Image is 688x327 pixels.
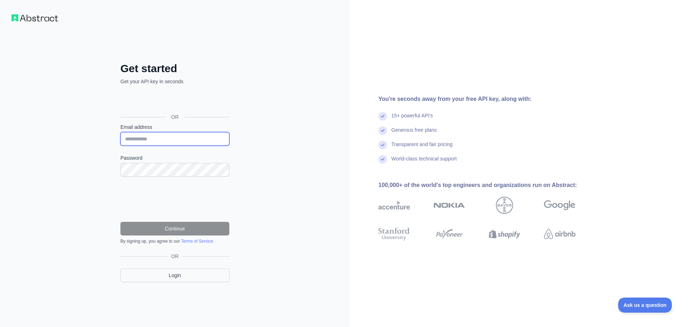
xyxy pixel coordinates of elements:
img: Workflow [11,14,58,22]
img: google [544,197,575,214]
img: check mark [378,126,387,135]
button: Continue [120,222,229,235]
img: check mark [378,141,387,149]
div: Transparent and fair pricing [391,141,453,155]
div: World-class technical support [391,155,457,169]
a: Login [120,268,229,282]
iframe: زر تسجيل الدخول باستخدام حساب Google [117,93,231,109]
img: airbnb [544,226,575,242]
div: You're seconds away from your free API key, along with: [378,95,598,103]
span: OR [166,113,185,121]
a: Terms of Service [181,239,213,244]
iframe: reCAPTCHA [120,185,229,213]
iframe: Toggle Customer Support [618,298,674,313]
img: shopify [489,226,520,242]
div: Generous free plans [391,126,437,141]
div: 100,000+ of the world's top engineers and organizations run on Abstract: [378,181,598,190]
img: bayer [496,197,513,214]
h2: Get started [120,62,229,75]
label: Password [120,154,229,162]
label: Email address [120,123,229,131]
p: Get your API key in seconds [120,78,229,85]
img: stanford university [378,226,410,242]
img: check mark [378,155,387,164]
img: nokia [434,197,465,214]
span: OR [168,253,182,260]
img: payoneer [434,226,465,242]
img: check mark [378,112,387,121]
div: 15+ powerful API's [391,112,433,126]
img: accenture [378,197,410,214]
div: By signing up, you agree to our . [120,238,229,244]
